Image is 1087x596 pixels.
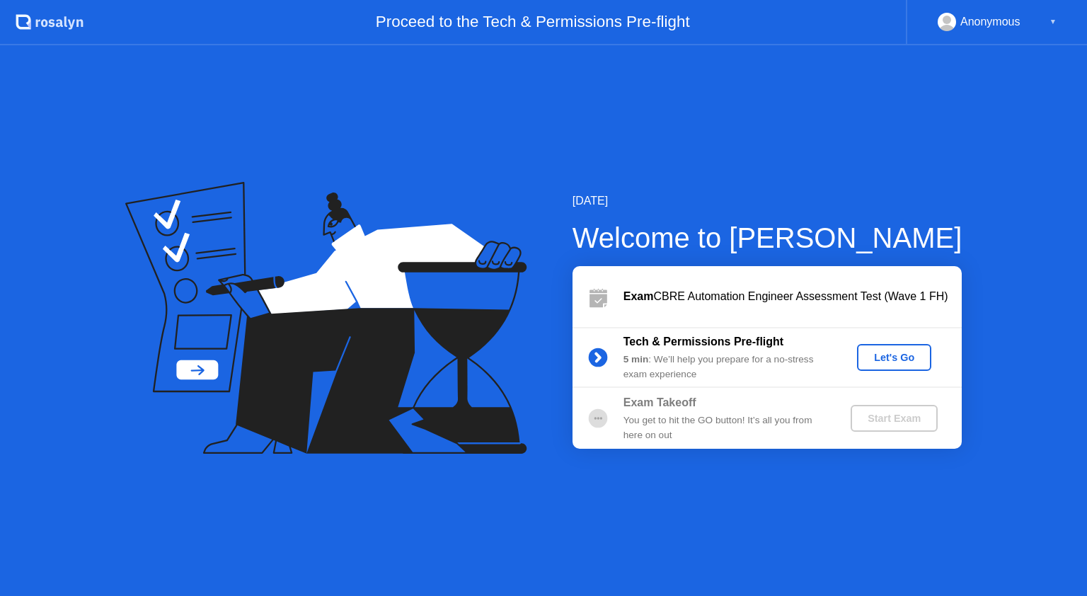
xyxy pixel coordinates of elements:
[623,413,827,442] div: You get to hit the GO button! It’s all you from here on out
[1049,13,1057,31] div: ▼
[573,217,962,259] div: Welcome to [PERSON_NAME]
[623,354,649,365] b: 5 min
[851,405,938,432] button: Start Exam
[573,193,962,210] div: [DATE]
[623,353,827,382] div: : We’ll help you prepare for a no-stress exam experience
[863,352,926,363] div: Let's Go
[960,13,1020,31] div: Anonymous
[623,288,962,305] div: CBRE Automation Engineer Assessment Test (Wave 1 FH)
[623,396,696,408] b: Exam Takeoff
[623,336,783,348] b: Tech & Permissions Pre-flight
[623,290,654,302] b: Exam
[857,344,931,371] button: Let's Go
[856,413,932,424] div: Start Exam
